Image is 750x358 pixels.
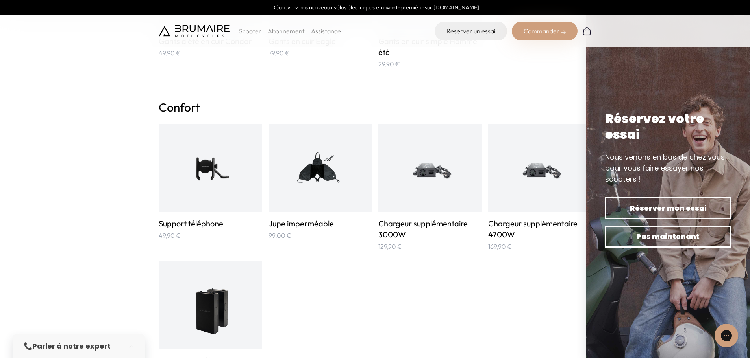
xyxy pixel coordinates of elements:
img: Chargeur supplémentaire 4700W [505,133,574,202]
a: Abonnement [268,27,305,35]
a: Jupe imperméable Jupe imperméable 99,00 € [269,124,372,251]
p: 29,90 € [378,59,482,69]
iframe: Gorgias live chat messenger [711,321,742,350]
img: Chargeur supplémentaire 3000W [395,133,465,202]
a: Chargeur supplémentaire 3000W Chargeur supplémentaire 3000W 129,90 € [378,124,482,251]
p: 129,90 € [378,242,482,251]
div: Commander [512,22,578,40]
img: Panier [582,26,592,36]
img: right-arrow-2.png [561,30,566,35]
p: 49,90 € [159,48,262,58]
p: 99,00 € [269,231,372,240]
h3: Chargeur supplémentaire 4700W [488,218,592,240]
img: Brumaire Motocycles [159,25,230,37]
h3: Chargeur supplémentaire 3000W [378,218,482,240]
p: 169,90 € [488,242,592,251]
h3: Jupe imperméable [269,218,372,229]
p: 79,90 € [269,48,372,58]
a: Chargeur supplémentaire 4700W Chargeur supplémentaire 4700W 169,90 € [488,124,592,251]
h3: Support téléphone [159,218,262,229]
img: Support téléphone [176,133,245,202]
img: Jupe imperméable [285,133,355,202]
h2: Confort [159,100,592,114]
p: 49,90 € [159,231,262,240]
a: Assistance [311,27,341,35]
a: Support téléphone Support téléphone 49,90 € [159,124,262,251]
p: Scooter [239,26,261,36]
img: Batterie supplémentaire [184,270,236,339]
a: Réserver un essai [435,22,507,40]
